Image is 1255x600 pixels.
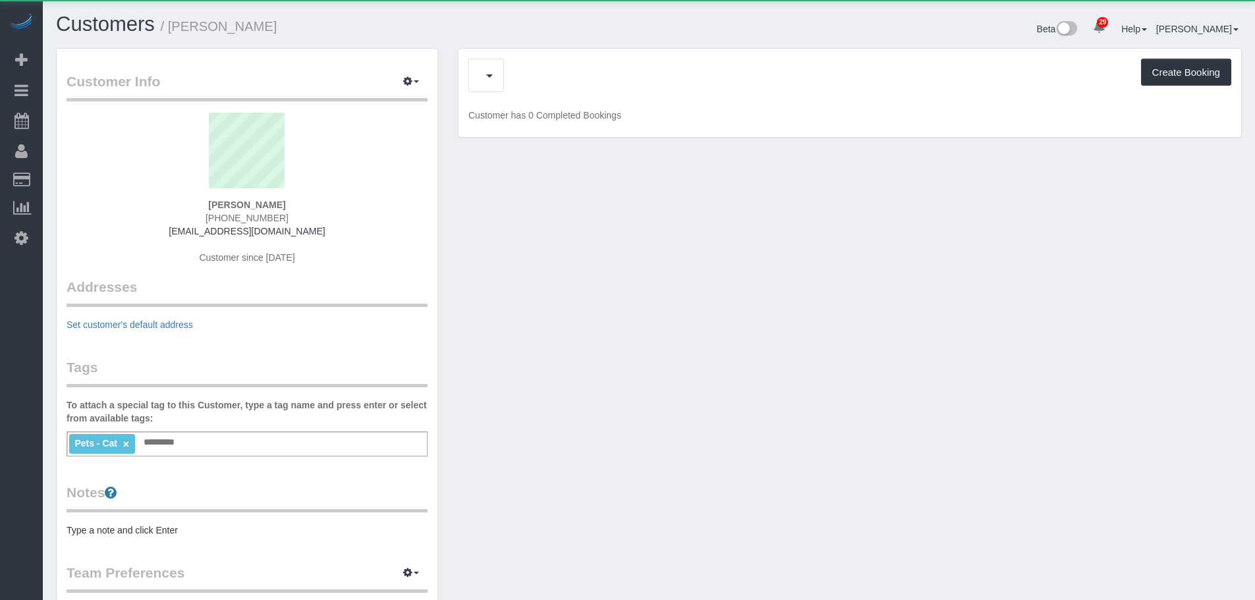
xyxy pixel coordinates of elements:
a: 29 [1086,13,1112,42]
a: Set customer's default address [67,319,193,330]
a: Beta [1037,24,1078,34]
small: / [PERSON_NAME] [161,19,277,34]
span: Pets - Cat [74,438,117,449]
a: [EMAIL_ADDRESS][DOMAIN_NAME] [169,226,325,236]
legend: Customer Info [67,72,428,101]
legend: Team Preferences [67,563,428,593]
a: Customers [56,13,155,36]
a: Help [1121,24,1147,34]
img: Automaid Logo [8,13,34,32]
img: New interface [1055,21,1077,38]
legend: Tags [67,358,428,387]
p: Customer has 0 Completed Bookings [468,109,1231,122]
pre: Type a note and click Enter [67,524,428,537]
button: Create Booking [1141,59,1231,86]
label: To attach a special tag to this Customer, type a tag name and press enter or select from availabl... [67,398,428,425]
a: × [123,439,129,450]
span: [PHONE_NUMBER] [206,213,289,223]
legend: Notes [67,483,428,512]
strong: [PERSON_NAME] [208,200,285,210]
a: [PERSON_NAME] [1156,24,1239,34]
span: 29 [1097,17,1108,28]
span: Customer since [DATE] [199,252,294,263]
